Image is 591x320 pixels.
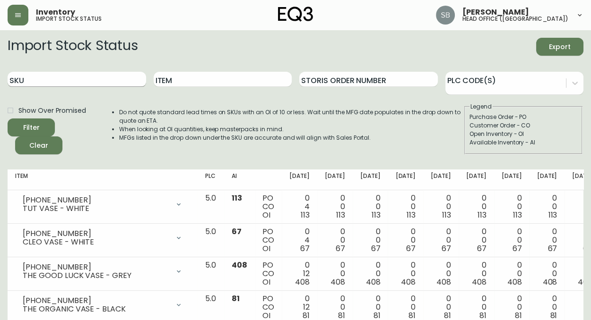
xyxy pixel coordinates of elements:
[119,125,463,134] li: When looking at OI quantities, keep masterpacks in mind.
[431,227,451,253] div: 0 0
[466,227,487,253] div: 0 0
[529,169,565,190] th: [DATE]
[15,261,190,282] div: [PHONE_NUMBER]THE GOOD LUCK VASE - GREY
[325,194,345,219] div: 0 0
[262,261,274,286] div: PO CO
[198,190,224,224] td: 5.0
[360,227,381,253] div: 0 0
[15,295,190,315] div: [PHONE_NUMBER]THE ORGANIC VASE - BLACK
[401,277,416,287] span: 408
[23,296,169,305] div: [PHONE_NUMBER]
[119,108,463,125] li: Do not quote standard lead times on SKUs with an OI of 10 or less. Wait until the MFG date popula...
[502,295,522,320] div: 0 0
[23,271,169,280] div: THE GOOD LUCK VASE - GREY
[36,8,75,16] span: Inventory
[232,226,242,237] span: 67
[537,261,557,286] div: 0 0
[442,243,451,254] span: 67
[536,38,583,56] button: Export
[23,238,169,246] div: CLEO VASE - WHITE
[537,227,557,253] div: 0 0
[537,194,557,219] div: 0 0
[23,122,40,134] div: Filter
[262,194,274,219] div: PO CO
[262,277,270,287] span: OI
[395,295,416,320] div: 0 0
[317,169,353,190] th: [DATE]
[478,210,487,220] span: 113
[289,227,310,253] div: 0 4
[502,194,522,219] div: 0 0
[36,16,102,22] h5: import stock status
[548,243,557,254] span: 67
[537,295,557,320] div: 0 0
[301,210,310,220] span: 113
[494,169,530,190] th: [DATE]
[325,295,345,320] div: 0 0
[469,102,493,111] legend: Legend
[15,227,190,248] div: [PHONE_NUMBER]CLEO VASE - WHITE
[548,210,557,220] span: 113
[466,194,487,219] div: 0 0
[472,277,487,287] span: 408
[542,277,557,287] span: 408
[372,210,381,220] span: 113
[388,169,423,190] th: [DATE]
[366,277,381,287] span: 408
[23,140,55,152] span: Clear
[406,243,416,254] span: 67
[544,41,576,53] span: Export
[8,118,55,136] button: Filter
[15,136,62,154] button: Clear
[300,243,310,254] span: 67
[502,227,522,253] div: 0 0
[262,210,270,220] span: OI
[262,243,270,254] span: OI
[262,295,274,320] div: PO CO
[289,194,310,219] div: 0 4
[232,293,240,304] span: 81
[198,169,224,190] th: PLC
[459,169,494,190] th: [DATE]
[477,243,487,254] span: 67
[436,6,455,25] img: 85855414dd6b989d32b19e738a67d5b5
[289,295,310,320] div: 0 12
[513,243,522,254] span: 67
[502,261,522,286] div: 0 0
[278,7,313,22] img: logo
[23,196,169,204] div: [PHONE_NUMBER]
[466,261,487,286] div: 0 0
[23,204,169,213] div: TUT VASE - WHITE
[462,8,529,16] span: [PERSON_NAME]
[198,224,224,257] td: 5.0
[232,260,247,270] span: 408
[436,277,451,287] span: 408
[360,261,381,286] div: 0 0
[198,257,224,291] td: 5.0
[336,210,345,220] span: 113
[325,261,345,286] div: 0 0
[8,169,198,190] th: Item
[8,38,138,56] h2: Import Stock Status
[442,210,451,220] span: 113
[360,194,381,219] div: 0 0
[15,194,190,215] div: [PHONE_NUMBER]TUT VASE - WHITE
[469,130,577,138] div: Open Inventory - OI
[336,243,345,254] span: 67
[295,277,310,287] span: 408
[469,138,577,147] div: Available Inventory - AI
[395,194,416,219] div: 0 0
[507,277,522,287] span: 408
[353,169,388,190] th: [DATE]
[371,243,381,254] span: 67
[325,227,345,253] div: 0 0
[469,113,577,121] div: Purchase Order - PO
[23,305,169,313] div: THE ORGANIC VASE - BLACK
[431,194,451,219] div: 0 0
[232,193,242,203] span: 113
[23,229,169,238] div: [PHONE_NUMBER]
[395,261,416,286] div: 0 0
[423,169,459,190] th: [DATE]
[262,227,274,253] div: PO CO
[282,169,317,190] th: [DATE]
